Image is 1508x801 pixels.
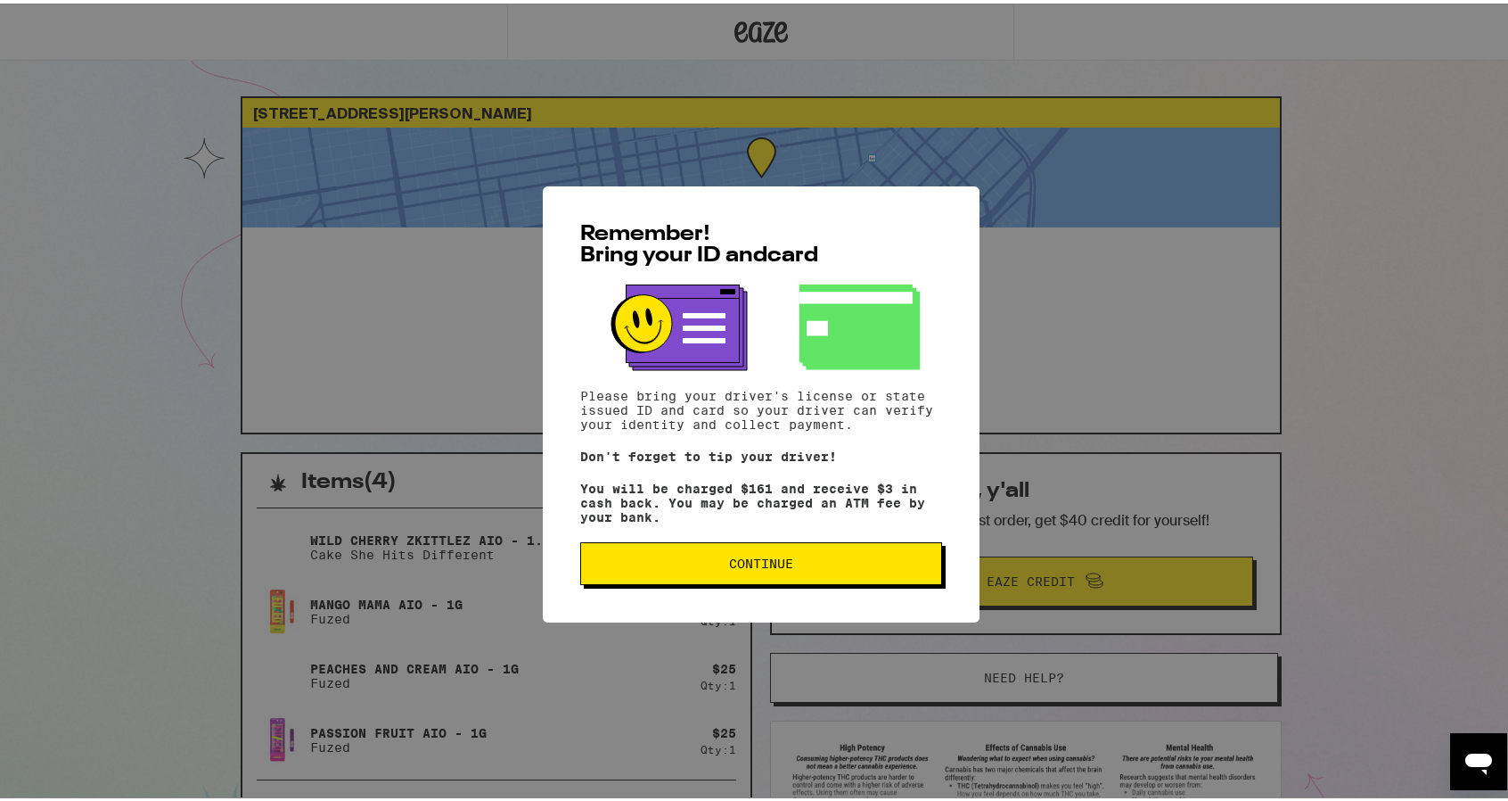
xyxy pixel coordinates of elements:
[1450,730,1507,787] iframe: Button to launch messaging window
[580,539,942,582] button: Continue
[580,478,942,521] p: You will be charged $161 and receive $3 in cash back. You may be charged an ATM fee by your bank.
[729,554,793,566] span: Continue
[580,220,818,263] span: Remember! Bring your ID and card
[580,385,942,428] p: Please bring your driver's license or state issued ID and card so your driver can verify your ide...
[580,446,942,460] p: Don't forget to tip your driver!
